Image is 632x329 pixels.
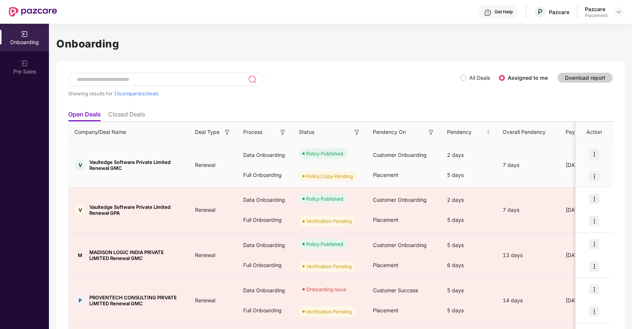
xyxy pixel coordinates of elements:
[306,217,352,225] div: Verification Pending
[441,165,497,185] div: 5 days
[373,128,406,136] span: Pendency On
[237,235,293,255] div: Data Onboarding
[306,240,343,248] div: Policy Published
[373,152,427,158] span: Customer Onboarding
[441,145,497,165] div: 2 days
[353,129,361,136] img: svg+xml;base64,PHN2ZyB3aWR0aD0iMTYiIGhlaWdodD0iMTYiIHZpZXdCb3g9IjAgMCAxNiAxNiIgZmlsbD0ibm9uZSIgeG...
[224,129,231,136] img: svg+xml;base64,PHN2ZyB3aWR0aD0iMTYiIGhlaWdodD0iMTYiIHZpZXdCb3g9IjAgMCAxNiAxNiIgZmlsbD0ibm9uZSIgeG...
[441,235,497,255] div: 5 days
[616,9,622,15] img: svg+xml;base64,PHN2ZyBpZD0iRHJvcGRvd24tMzJ4MzIiIHhtbG5zPSJodHRwOi8vd3d3LnczLm9yZy8yMDAwL3N2ZyIgd2...
[497,122,560,142] th: Overall Pendency
[189,297,221,303] span: Renewal
[427,129,435,136] img: svg+xml;base64,PHN2ZyB3aWR0aD0iMTYiIGhlaWdodD0iMTYiIHZpZXdCb3g9IjAgMCAxNiAxNiIgZmlsbD0ibm9uZSIgeG...
[589,149,599,159] img: icon
[497,296,560,305] div: 14 days
[441,300,497,320] div: 5 days
[585,13,608,19] div: Placement
[237,300,293,320] div: Full Onboarding
[306,286,347,293] div: Onboarding Issue
[189,252,221,258] span: Renewal
[9,7,57,17] img: New Pazcare Logo
[237,210,293,230] div: Full Onboarding
[557,73,613,83] button: Download report
[441,255,497,275] div: 6 days
[248,75,257,84] img: svg+xml;base64,PHN2ZyB3aWR0aD0iMjQiIGhlaWdodD0iMjUiIHZpZXdCb3g9IjAgMCAyNCAyNSIgZmlsbD0ibm9uZSIgeG...
[484,9,492,16] img: svg+xml;base64,PHN2ZyBpZD0iSGVscC0zMngzMiIgeG1sbnM9Imh0dHA6Ly93d3cudzMub3JnLzIwMDAvc3ZnIiB3aWR0aD...
[497,206,560,214] div: 7 days
[373,307,398,313] span: Placement
[441,210,497,230] div: 5 days
[189,162,221,168] span: Renewal
[373,217,398,223] span: Placement
[69,122,189,142] th: Company/Deal Name
[373,287,418,293] span: Customer Success
[566,128,603,136] span: Payment Done
[560,251,615,259] div: [DATE]
[237,280,293,300] div: Data Onboarding
[373,262,398,268] span: Placement
[21,60,28,67] img: svg+xml;base64,PHN2ZyB3aWR0aD0iMjAiIGhlaWdodD0iMjAiIHZpZXdCb3g9IjAgMCAyMCAyMCIgZmlsbD0ibm9uZSIgeG...
[56,36,625,52] h1: Onboarding
[114,91,159,96] span: 10 companies/deals
[68,111,101,121] li: Open Deals
[237,145,293,165] div: Data Onboarding
[585,6,608,13] div: Pazcare
[447,128,485,136] span: Pendency
[589,239,599,249] img: icon
[89,295,183,306] span: PROVENTECH CONSULTING PRIVATE LIMITED Renewal GMC
[576,122,613,142] th: Action
[373,197,427,203] span: Customer Onboarding
[589,306,599,317] img: icon
[306,150,343,157] div: Policy Published
[237,255,293,275] div: Full Onboarding
[89,159,183,171] span: Vaultedge Software Private Limited Renewal GMC
[89,204,183,216] span: Vaultedge Software Private Limited Renewal GPA
[306,263,352,270] div: Verification Pending
[75,159,86,171] div: V
[75,295,86,306] div: P
[560,206,615,214] div: [DATE]
[441,280,497,300] div: 5 days
[279,129,287,136] img: svg+xml;base64,PHN2ZyB3aWR0aD0iMTYiIGhlaWdodD0iMTYiIHZpZXdCb3g9IjAgMCAxNiAxNiIgZmlsbD0ibm9uZSIgeG...
[560,161,615,169] div: [DATE]
[189,207,221,213] span: Renewal
[497,251,560,259] div: 13 days
[75,250,86,261] div: M
[589,171,599,181] img: icon
[75,204,86,216] div: V
[21,30,28,38] img: svg+xml;base64,PHN2ZyB3aWR0aD0iMjAiIGhlaWdodD0iMjAiIHZpZXdCb3g9IjAgMCAyMCAyMCIgZmlsbD0ibm9uZSIgeG...
[560,122,615,142] th: Payment Done
[469,75,490,81] label: All Deals
[89,249,183,261] span: MADISON LOGIC INDIA PRIVATE LIMITED Renewal GMC
[299,128,314,136] span: Status
[237,165,293,185] div: Full Onboarding
[441,190,497,210] div: 2 days
[373,172,398,178] span: Placement
[306,308,352,315] div: Verification Pending
[508,75,548,81] label: Assigned to me
[108,111,145,121] li: Closed Deals
[560,296,615,305] div: [DATE]
[373,242,427,248] span: Customer Onboarding
[306,172,353,180] div: Policy Copy Pending
[195,128,219,136] span: Deal Type
[237,190,293,210] div: Data Onboarding
[589,194,599,204] img: icon
[494,9,513,15] div: Get Help
[589,216,599,226] img: icon
[306,195,343,203] div: Policy Published
[441,122,497,142] th: Pendency
[497,161,560,169] div: 7 days
[243,128,262,136] span: Process
[589,261,599,272] img: icon
[68,91,460,96] div: Showing results for
[589,284,599,295] img: icon
[549,9,569,16] div: Pazcare
[538,7,543,16] span: P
